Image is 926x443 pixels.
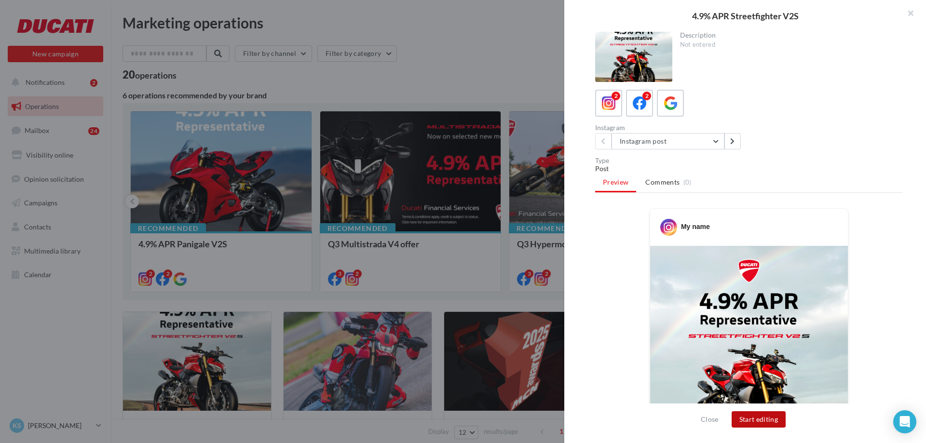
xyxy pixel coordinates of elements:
[642,92,651,100] div: 2
[645,177,680,187] span: Comments
[680,40,896,49] div: Not entered
[680,32,896,39] div: Description
[595,124,745,131] div: Instagram
[683,178,692,186] span: (0)
[893,410,916,433] div: Open Intercom Messenger
[612,92,620,100] div: 2
[697,414,722,425] button: Close
[612,133,724,149] button: Instagram post
[595,164,903,174] div: Post
[681,222,710,231] div: My name
[595,157,903,164] div: Type
[580,12,911,20] div: 4.9% APR Streetfighter V2S
[732,411,786,428] button: Start editing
